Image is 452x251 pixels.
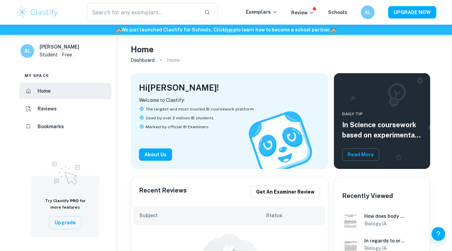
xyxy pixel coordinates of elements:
a: Reviews [19,101,111,117]
h6: Subject [139,212,266,219]
button: Upgrade [49,216,82,229]
a: Schools [328,10,347,15]
span: PRO [70,198,79,203]
h6: In regards to organ transplant preservation, should a 0.20 mol/L concentration of [MEDICAL_DATA] ... [364,237,407,245]
span: 🏫 [116,27,122,32]
button: Read More [342,148,379,161]
h6: Home [38,87,51,95]
button: AL [361,5,375,19]
h6: We just launched Clastify for Schools. Click to learn how to become a school partner. [1,26,451,34]
a: Dashboard [131,55,155,65]
span: Used by over 2 million IB students [146,115,214,121]
span: My space [25,72,49,79]
input: Search for any exemplars... [87,3,199,22]
a: Biology IA example thumbnail: How does body mass index (BMI) affect meHow does body mass index (B... [340,209,424,231]
p: Free [62,51,72,58]
h6: Recent Reviews [139,186,187,198]
p: Welcome to Clastify: [139,96,320,104]
h4: Hi [PERSON_NAME] ! [139,81,219,94]
p: Home [167,56,180,64]
img: Clastify logo [16,5,59,19]
h6: How does body mass index (BMI) affect mean [MEDICAL_DATA] pressure mmHg? [364,212,407,220]
button: UPGRADE NOW [388,6,436,18]
h4: Home [131,43,154,55]
h6: AL [364,9,372,16]
img: Biology IA example thumbnail: How does body mass index (BMI) affect me [342,212,359,228]
button: About Us [139,148,172,161]
h6: Status [266,212,320,219]
p: Review [291,9,314,16]
img: Upgrade to Pro [48,157,82,187]
h6: [PERSON_NAME] [40,43,79,51]
span: Daily Tip [342,111,422,117]
button: Help and Feedback [432,227,445,241]
h5: In Science coursework based on experimental procedures, include the control group [342,120,422,140]
h6: Try Clastify for more features [39,198,91,211]
h6: AL [24,47,31,55]
span: Marked by official IB Examiners [146,124,209,130]
span: The largest and most trusted IB coursework platform [146,106,254,112]
a: Bookmarks [19,118,111,135]
h6: Reviews [38,105,57,113]
a: Home [19,83,111,99]
button: Get an examiner review [251,186,320,198]
h6: Biology IA [364,220,407,227]
p: Student [40,51,58,58]
a: here [225,27,236,32]
h6: Bookmarks [38,123,64,130]
h6: Recently Viewed [342,191,393,201]
p: Exemplars [246,8,278,16]
span: 🏫 [331,27,337,32]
